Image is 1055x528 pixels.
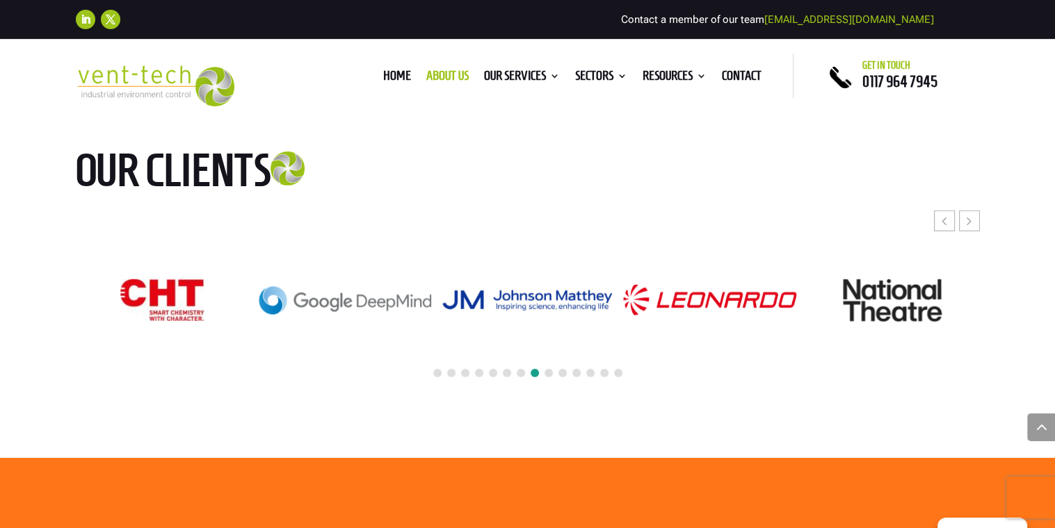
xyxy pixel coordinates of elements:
a: Home [383,71,411,86]
a: Follow on LinkedIn [76,10,95,29]
a: 0117 964 7945 [862,73,937,90]
img: Google_DeepMind_logo [259,286,431,315]
img: Johnson_Matthey_logo [441,289,613,311]
a: Contact [722,71,762,86]
a: Follow on X [101,10,120,29]
img: 2023-09-27T08_35_16.549ZVENT-TECH---Clear-background [76,65,235,106]
div: 16 / 24 [623,284,797,316]
a: Resources [643,71,707,86]
span: Get in touch [862,60,910,71]
img: National Theatre [843,279,942,322]
div: 13 / 24 [75,279,249,322]
div: 17 / 24 [805,279,979,322]
div: Next slide [959,211,980,231]
div: 15 / 24 [440,288,614,312]
h2: Our clients [76,147,375,201]
img: CHT [121,279,204,321]
a: [EMAIL_ADDRESS][DOMAIN_NAME] [764,13,934,26]
span: Contact a member of our team [621,13,934,26]
div: Previous slide [934,211,955,231]
a: Sectors [575,71,627,86]
a: About us [426,71,469,86]
img: Logo_Leonardo [624,285,796,315]
a: Our Services [484,71,560,86]
div: 14 / 24 [258,286,432,315]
